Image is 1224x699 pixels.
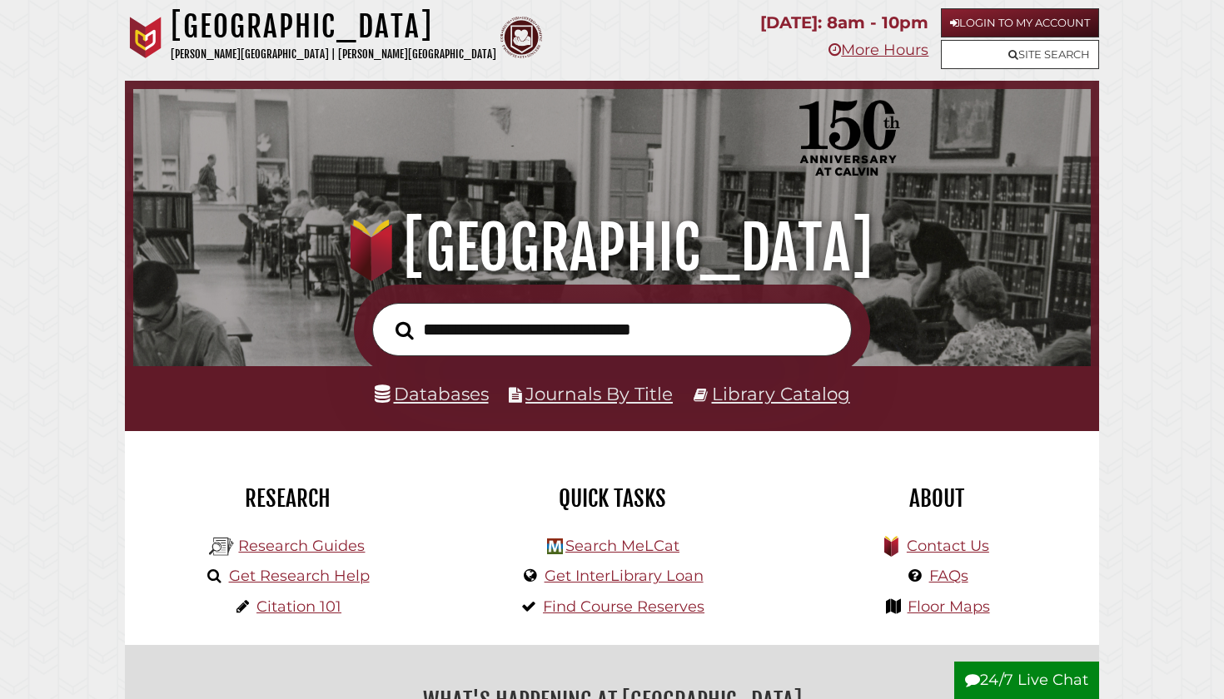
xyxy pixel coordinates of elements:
[171,45,496,64] p: [PERSON_NAME][GEOGRAPHIC_DATA] | [PERSON_NAME][GEOGRAPHIC_DATA]
[137,484,437,513] h2: Research
[760,8,928,37] p: [DATE]: 8am - 10pm
[565,537,679,555] a: Search MeLCat
[238,537,365,555] a: Research Guides
[543,597,704,616] a: Find Course Reserves
[908,597,990,616] a: Floor Maps
[929,567,968,585] a: FAQs
[125,17,167,58] img: Calvin University
[462,484,762,513] h2: Quick Tasks
[941,8,1099,37] a: Login to My Account
[171,8,496,45] h1: [GEOGRAPHIC_DATA]
[152,211,1072,285] h1: [GEOGRAPHIC_DATA]
[229,567,370,585] a: Get Research Help
[545,567,704,585] a: Get InterLibrary Loan
[787,484,1087,513] h2: About
[500,17,542,58] img: Calvin Theological Seminary
[396,320,414,340] i: Search
[525,383,673,404] a: Journals By Title
[828,41,928,59] a: More Hours
[387,316,422,345] button: Search
[209,534,234,559] img: Hekman Library Logo
[941,40,1099,69] a: Site Search
[907,537,989,555] a: Contact Us
[375,383,489,404] a: Databases
[712,383,850,404] a: Library Catalog
[256,597,341,616] a: Citation 101
[547,538,563,554] img: Hekman Library Logo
